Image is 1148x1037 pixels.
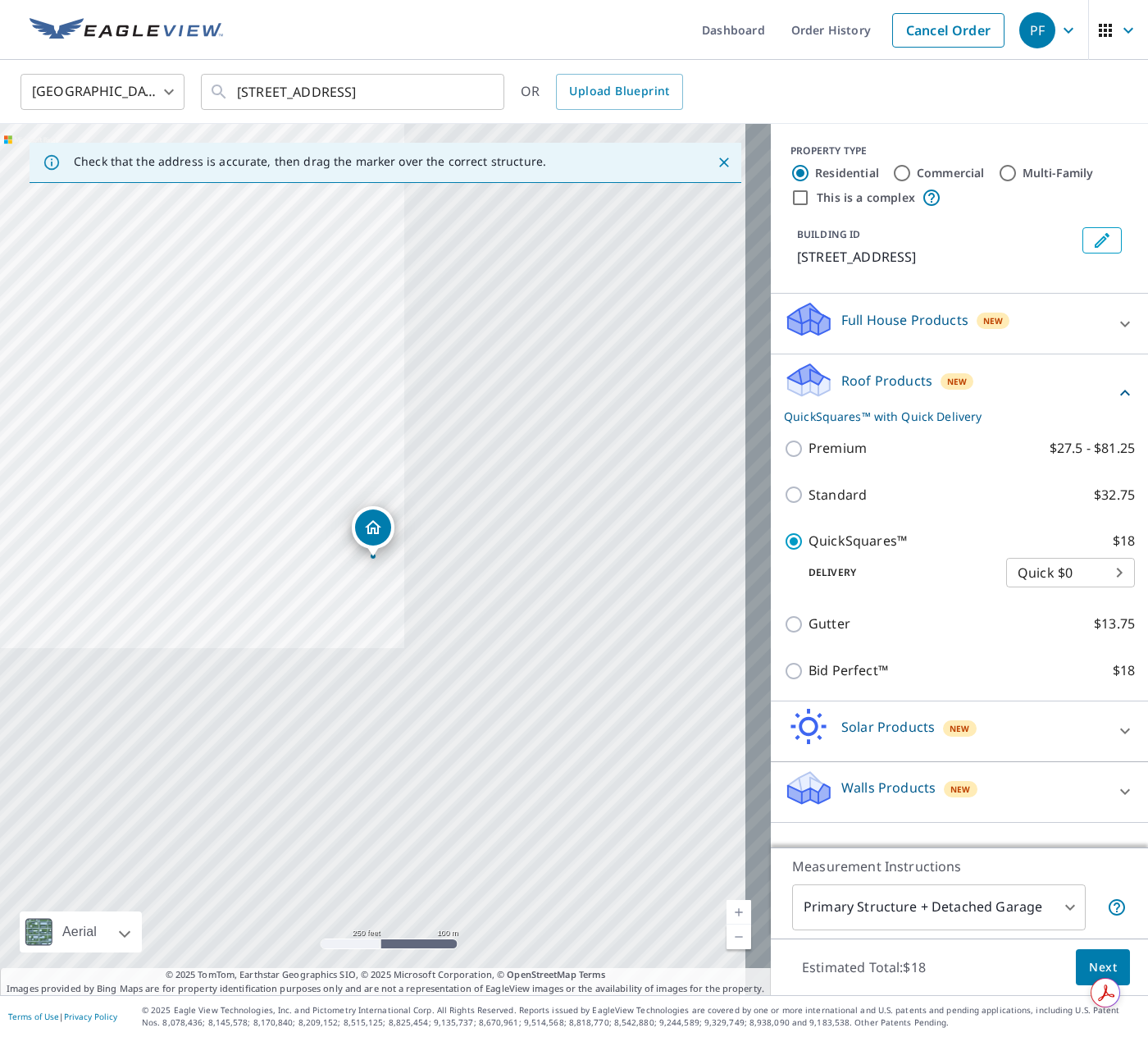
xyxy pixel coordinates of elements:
[950,722,970,735] span: New
[727,925,751,949] a: Current Level 17, Zoom Out
[817,190,915,206] label: This is a complex
[809,660,888,681] p: Bid Perfect™
[507,968,576,980] a: OpenStreetMap
[352,506,394,557] div: Dropped pin, building 1, Residential property, 441 Santiguay St Punta Gorda, FL 33983
[784,708,1135,755] div: Solar ProductsNew
[815,165,879,181] label: Residential
[74,154,546,169] p: Check that the address is accurate, then drag the marker over the correct structure.
[947,375,968,388] span: New
[1023,165,1094,181] label: Multi-Family
[917,165,985,181] label: Commercial
[8,1011,59,1022] a: Terms of Use
[1006,550,1135,596] div: Quick $0
[1082,227,1122,254] button: Edit building 1
[142,1004,1140,1029] p: © 2025 Eagle View Technologies, Inc. and Pictometry International Corp. All Rights Reserved. Repo...
[57,911,102,952] div: Aerial
[784,300,1135,347] div: Full House ProductsNew
[579,968,606,980] a: Terms
[556,74,682,110] a: Upload Blueprint
[1076,949,1130,986] button: Next
[727,900,751,925] a: Current Level 17, Zoom In
[64,1011,117,1022] a: Privacy Policy
[1094,614,1135,634] p: $13.75
[569,81,669,102] span: Upload Blueprint
[1113,660,1135,681] p: $18
[892,13,1004,48] a: Cancel Order
[784,361,1135,425] div: Roof ProductsNewQuickSquares™ with Quick Delivery
[1019,12,1055,48] div: PF
[792,857,1127,876] p: Measurement Instructions
[30,18,223,43] img: EV Logo
[521,74,683,110] div: OR
[166,968,606,982] span: © 2025 TomTom, Earthstar Geographics SIO, © 2025 Microsoft Corporation, ©
[20,69,184,115] div: [GEOGRAPHIC_DATA]
[809,485,867,505] p: Standard
[237,69,471,115] input: Search by address or latitude-longitude
[784,408,1115,425] p: QuickSquares™ with Quick Delivery
[1094,485,1135,505] p: $32.75
[841,371,932,391] p: Roof Products
[809,531,907,551] p: QuickSquares™
[790,144,1128,158] div: PROPERTY TYPE
[1050,438,1135,459] p: $27.5 - $81.25
[713,152,735,173] button: Close
[20,911,142,952] div: Aerial
[784,565,1006,580] p: Delivery
[797,247,1076,267] p: [STREET_ADDRESS]
[809,438,867,459] p: Premium
[809,614,850,634] p: Gutter
[841,310,968,330] p: Full House Products
[792,884,1086,930] div: Primary Structure + Detached Garage
[1107,898,1127,917] span: Your report will include the primary structure and a detached garage if one exists.
[784,769,1135,815] div: Walls ProductsNew
[841,717,935,737] p: Solar Products
[797,227,860,241] p: BUILDING ID
[789,949,939,985] p: Estimated Total: $18
[950,783,971,796] span: New
[8,1012,117,1021] p: |
[983,314,1004,327] span: New
[1113,531,1135,551] p: $18
[1089,957,1117,978] span: Next
[841,778,936,797] p: Walls Products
